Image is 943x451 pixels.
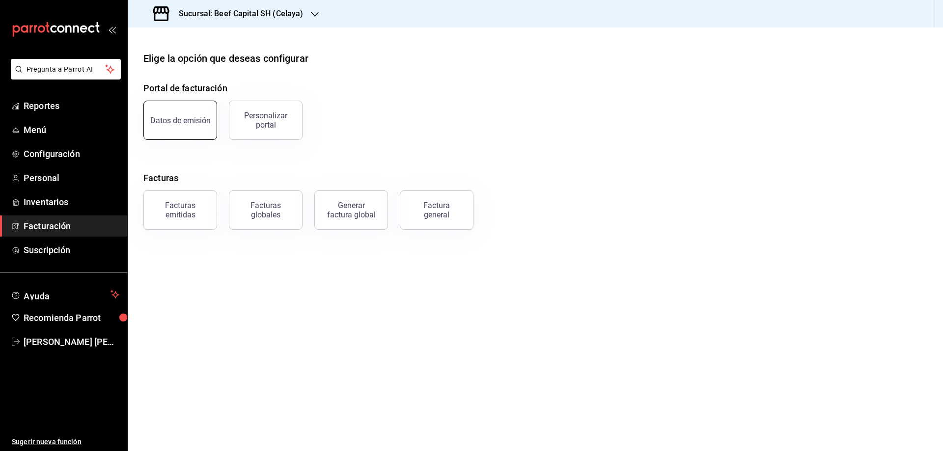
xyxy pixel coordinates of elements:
[12,437,119,447] span: Sugerir nueva función
[143,51,308,66] div: Elige la opción que deseas configurar
[108,26,116,33] button: open_drawer_menu
[150,201,211,219] div: Facturas emitidas
[11,59,121,80] button: Pregunta a Parrot AI
[229,101,303,140] button: Personalizar portal
[150,116,211,125] div: Datos de emisión
[412,201,461,219] div: Factura general
[24,219,119,233] span: Facturación
[24,311,119,324] span: Recomienda Parrot
[327,201,376,219] div: Generar factura global
[235,111,296,130] div: Personalizar portal
[143,190,217,230] button: Facturas emitidas
[7,71,121,81] a: Pregunta a Parrot AI
[24,335,119,348] span: [PERSON_NAME] [PERSON_NAME]
[143,101,217,140] button: Datos de emisión
[143,171,927,185] h4: Facturas
[314,190,388,230] button: Generar factura global
[235,201,296,219] div: Facturas globales
[24,123,119,136] span: Menú
[24,195,119,209] span: Inventarios
[24,147,119,160] span: Configuración
[24,243,119,257] span: Suscripción
[24,289,107,300] span: Ayuda
[229,190,303,230] button: Facturas globales
[24,99,119,112] span: Reportes
[400,190,473,230] button: Factura general
[143,81,927,95] h4: Portal de facturación
[24,171,119,185] span: Personal
[171,8,303,20] h3: Sucursal: Beef Capital SH (Celaya)
[27,64,106,75] span: Pregunta a Parrot AI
